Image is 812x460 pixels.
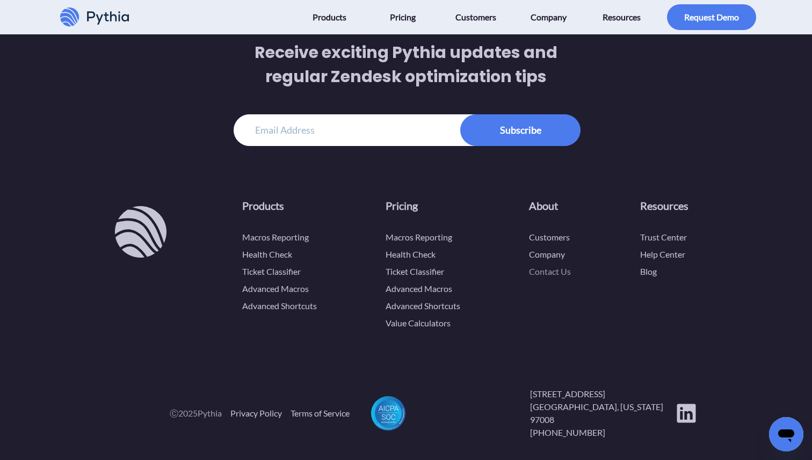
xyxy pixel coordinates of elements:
p: [STREET_ADDRESS] [530,388,676,400]
a: Contact Us [529,266,571,276]
a: Terms of Service [291,407,350,420]
a: Blog [640,266,657,276]
p: [GEOGRAPHIC_DATA], [US_STATE] 97008 [530,400,676,426]
a: Help Center [640,249,685,259]
a: Ticket Classifier [242,266,301,276]
a: Advanced Macros [242,283,309,294]
span: Resources [603,9,641,26]
a: Company [529,249,565,259]
a: Pythia is SOC 2 compliant and continuously monitors its security [371,396,405,430]
a: Trust Center [640,232,687,242]
a: Products [242,199,284,212]
iframe: Button to launch messaging window [769,417,803,451]
a: Advanced Macros [386,283,452,294]
a: Health Check [386,249,436,259]
a: Pythia [115,206,163,258]
a: Advanced Shortcuts [242,301,317,311]
a: Advanced Shortcuts [386,301,460,311]
a: Pricing [386,199,418,212]
a: [PHONE_NUMBER] [530,426,676,439]
a: Health Check [242,249,292,259]
a: Privacy Policy [230,407,282,420]
span: Pricing [390,9,416,26]
span: Products [313,9,346,26]
span: Company [531,9,567,26]
a: Resources [640,199,688,212]
a: Customers [529,232,570,242]
span: Customers [455,9,496,26]
input: Email Address [234,114,578,146]
a: Value Calculators [386,318,451,328]
h3: Receive exciting Pythia updates and regular Zendesk optimization tips [234,40,578,114]
a: Ticket Classifier [386,266,444,276]
a: Macros Reporting [242,232,309,242]
span: Ⓒ 2025 Pythia [170,407,222,420]
a: About [529,199,558,212]
a: Macros Reporting [386,232,452,242]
